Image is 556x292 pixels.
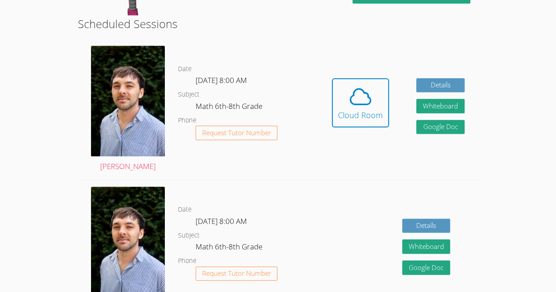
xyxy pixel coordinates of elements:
span: Request Tutor Number [202,270,271,277]
img: profile.jpg [91,46,165,156]
a: [PERSON_NAME] [91,46,165,173]
button: Cloud Room [332,78,389,127]
span: Request Tutor Number [202,130,271,136]
dd: Math 6th-8th Grade [196,100,264,115]
button: Whiteboard [416,99,465,113]
dt: Subject [178,230,200,241]
button: Request Tutor Number [196,267,278,281]
h2: Scheduled Sessions [78,15,478,32]
dt: Date [178,204,192,215]
a: Details [416,78,465,93]
button: Request Tutor Number [196,126,278,140]
a: Details [402,219,451,233]
dd: Math 6th-8th Grade [196,241,264,256]
a: Google Doc [402,260,451,275]
dt: Date [178,64,192,75]
dt: Subject [178,89,200,100]
span: [DATE] 8:00 AM [196,75,247,85]
button: Whiteboard [402,239,451,254]
dt: Phone [178,115,196,126]
a: Google Doc [416,120,465,134]
dt: Phone [178,256,196,267]
span: [DATE] 8:00 AM [196,216,247,226]
div: Cloud Room [338,109,383,121]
